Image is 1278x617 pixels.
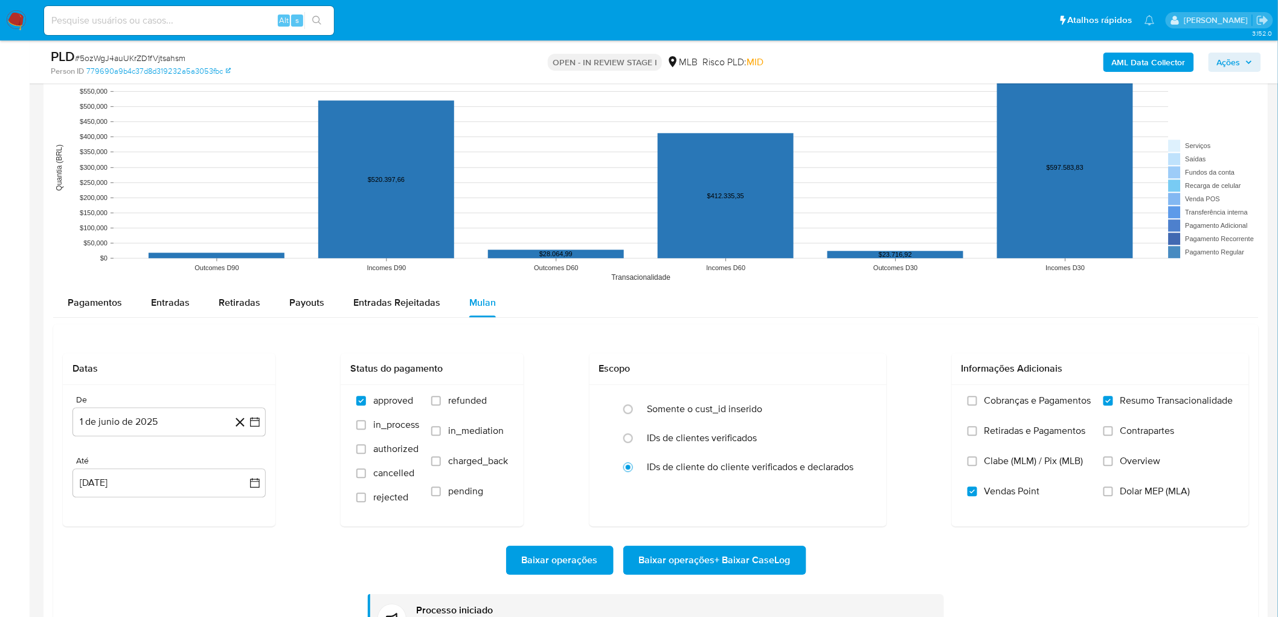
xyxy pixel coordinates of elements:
a: 779690a9b4c37d8d319232a5a3053fbc [86,66,231,77]
div: MLB [667,56,698,69]
span: Ações [1217,53,1241,72]
span: Risco PLD: [702,56,763,69]
button: search-icon [304,12,329,29]
p: leticia.siqueira@mercadolivre.com [1184,15,1252,26]
b: Person ID [51,66,84,77]
span: 3.152.0 [1252,28,1272,38]
b: PLD [51,47,75,66]
span: Atalhos rápidos [1068,14,1132,27]
b: AML Data Collector [1112,53,1186,72]
a: Notificações [1145,15,1155,25]
span: MID [747,55,763,69]
span: s [295,15,299,26]
a: Sair [1256,14,1269,27]
span: Alt [279,15,289,26]
span: # 5ozWgJ4auUKrZD1fVjtsahsm [75,52,185,64]
button: Ações [1209,53,1261,72]
p: OPEN - IN REVIEW STAGE I [548,54,662,71]
input: Pesquise usuários ou casos... [44,13,334,28]
button: AML Data Collector [1103,53,1194,72]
